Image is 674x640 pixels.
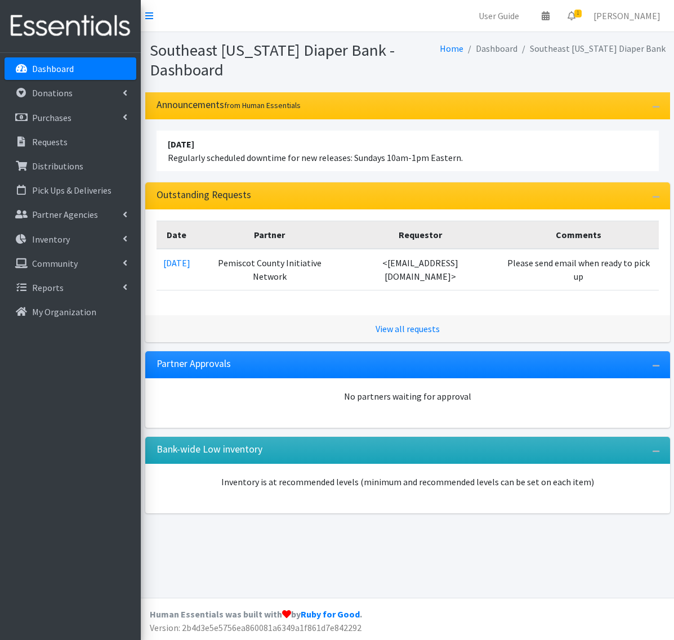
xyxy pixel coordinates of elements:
[32,258,78,269] p: Community
[32,112,72,123] p: Purchases
[499,221,659,249] th: Comments
[5,228,136,250] a: Inventory
[157,131,659,171] li: Regularly scheduled downtime for new releases: Sundays 10am-1pm Eastern.
[342,249,498,290] td: <[EMAIL_ADDRESS][DOMAIN_NAME]>
[5,252,136,275] a: Community
[168,138,194,150] strong: [DATE]
[32,282,64,293] p: Reports
[5,179,136,202] a: Pick Ups & Deliveries
[150,608,362,620] strong: Human Essentials was built with by .
[5,276,136,299] a: Reports
[157,99,301,111] h3: Announcements
[5,57,136,80] a: Dashboard
[5,131,136,153] a: Requests
[157,444,262,455] h3: Bank-wide Low inventory
[517,41,666,57] li: Southeast [US_STATE] Diaper Bank
[157,221,197,249] th: Date
[150,41,404,79] h1: Southeast [US_STATE] Diaper Bank - Dashboard
[5,7,136,45] img: HumanEssentials
[499,249,659,290] td: Please send email when ready to pick up
[5,301,136,323] a: My Organization
[32,209,98,220] p: Partner Agencies
[150,622,361,633] span: Version: 2b4d3e5e5756ea860081a6349a1f861d7e842292
[463,41,517,57] li: Dashboard
[470,5,528,27] a: User Guide
[32,87,73,99] p: Donations
[32,306,96,317] p: My Organization
[197,249,343,290] td: Pemiscot County Initiative Network
[157,189,251,201] h3: Outstanding Requests
[440,43,463,54] a: Home
[584,5,669,27] a: [PERSON_NAME]
[342,221,498,249] th: Requestor
[157,358,231,370] h3: Partner Approvals
[32,234,70,245] p: Inventory
[301,608,360,620] a: Ruby for Good
[163,257,190,268] a: [DATE]
[32,185,111,196] p: Pick Ups & Deliveries
[5,155,136,177] a: Distributions
[376,323,440,334] a: View all requests
[224,100,301,110] small: from Human Essentials
[5,82,136,104] a: Donations
[5,106,136,129] a: Purchases
[559,5,584,27] a: 1
[157,475,659,489] p: Inventory is at recommended levels (minimum and recommended levels can be set on each item)
[5,203,136,226] a: Partner Agencies
[197,221,343,249] th: Partner
[157,390,659,403] div: No partners waiting for approval
[574,10,582,17] span: 1
[32,160,83,172] p: Distributions
[32,136,68,147] p: Requests
[32,63,74,74] p: Dashboard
